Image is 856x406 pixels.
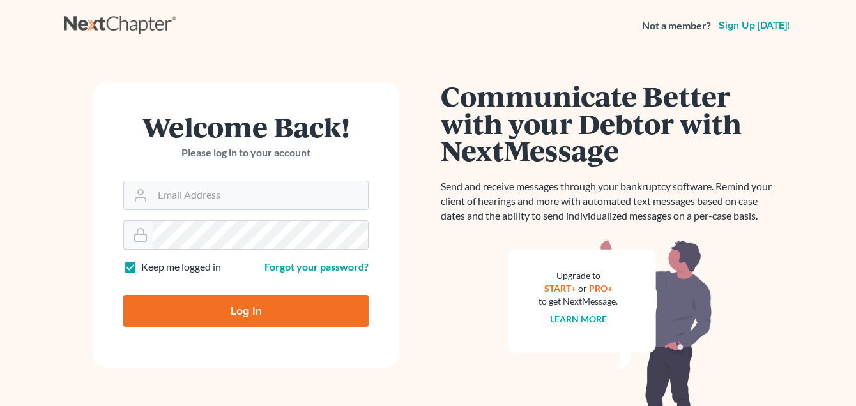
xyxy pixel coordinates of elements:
[153,181,368,209] input: Email Address
[123,113,369,140] h1: Welcome Back!
[642,19,711,33] strong: Not a member?
[544,283,576,294] a: START+
[539,269,618,282] div: Upgrade to
[123,146,369,160] p: Please log in to your account
[716,20,792,31] a: Sign up [DATE]!
[539,295,618,308] div: to get NextMessage.
[589,283,613,294] a: PRO+
[264,260,369,273] a: Forgot your password?
[141,260,221,274] label: Keep me logged in
[550,313,607,324] a: Learn more
[441,82,779,164] h1: Communicate Better with your Debtor with NextMessage
[578,283,587,294] span: or
[441,179,779,223] p: Send and receive messages through your bankruptcy software. Remind your client of hearings and mo...
[123,295,369,327] input: Log In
